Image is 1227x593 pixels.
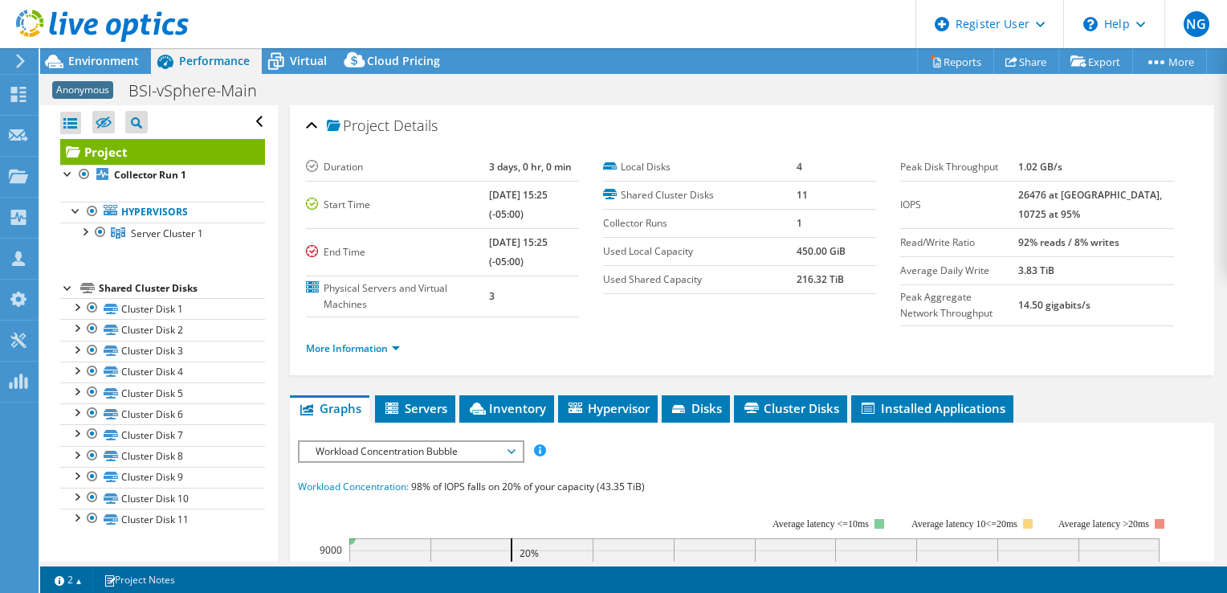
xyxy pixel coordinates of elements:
[1184,11,1209,37] span: NG
[367,53,440,68] span: Cloud Pricing
[1083,17,1098,31] svg: \n
[489,235,548,268] b: [DATE] 15:25 (-05:00)
[60,165,265,186] a: Collector Run 1
[131,227,203,240] span: Server Cluster 1
[489,160,572,174] b: 3 days, 0 hr, 0 min
[60,446,265,467] a: Cluster Disk 8
[60,319,265,340] a: Cluster Disk 2
[742,400,839,416] span: Cluster Disks
[1058,49,1133,74] a: Export
[298,480,409,493] span: Workload Concentration:
[489,188,548,221] b: [DATE] 15:25 (-05:00)
[900,197,1018,213] label: IOPS
[60,509,265,530] a: Cluster Disk 11
[911,518,1017,530] tspan: Average latency 10<=20ms
[92,570,186,590] a: Project Notes
[900,263,1018,279] label: Average Daily Write
[859,400,1005,416] span: Installed Applications
[603,215,797,231] label: Collector Runs
[603,159,797,175] label: Local Disks
[60,382,265,403] a: Cluster Disk 5
[290,53,327,68] span: Virtual
[327,118,389,134] span: Project
[60,467,265,488] a: Cluster Disk 9
[60,202,265,223] a: Hypervisors
[993,49,1059,74] a: Share
[489,289,495,303] b: 3
[1018,160,1062,174] b: 1.02 GB/s
[797,272,844,286] b: 216.32 TiB
[60,223,265,243] a: Server Cluster 1
[670,400,722,416] span: Disks
[900,159,1018,175] label: Peak Disk Throughput
[60,403,265,424] a: Cluster Disk 6
[797,244,846,258] b: 450.00 GiB
[383,400,447,416] span: Servers
[1018,188,1162,221] b: 26476 at [GEOGRAPHIC_DATA], 10725 at 95%
[306,159,489,175] label: Duration
[60,341,265,362] a: Cluster Disk 3
[900,289,1018,321] label: Peak Aggregate Network Throughput
[467,400,546,416] span: Inventory
[1018,298,1090,312] b: 14.50 gigabits/s
[603,272,797,288] label: Used Shared Capacity
[306,280,489,313] label: Physical Servers and Virtual Machines
[1018,264,1054,277] b: 3.83 TiB
[68,53,139,68] span: Environment
[308,442,514,461] span: Workload Concentration Bubble
[60,139,265,165] a: Project
[298,400,361,416] span: Graphs
[797,188,808,202] b: 11
[1018,235,1119,249] b: 92% reads / 8% writes
[306,197,489,213] label: Start Time
[603,187,797,203] label: Shared Cluster Disks
[393,116,438,135] span: Details
[306,244,489,260] label: End Time
[60,362,265,382] a: Cluster Disk 4
[797,160,802,174] b: 4
[60,488,265,509] a: Cluster Disk 10
[917,49,994,74] a: Reports
[603,243,797,260] label: Used Local Capacity
[566,400,650,416] span: Hypervisor
[320,543,342,557] text: 9000
[306,341,400,355] a: More Information
[772,518,869,530] tspan: Average latency <=10ms
[60,424,265,445] a: Cluster Disk 7
[60,298,265,319] a: Cluster Disk 1
[52,81,113,99] span: Anonymous
[99,279,265,298] div: Shared Cluster Disks
[1132,49,1207,74] a: More
[179,53,250,68] span: Performance
[121,82,282,100] h1: BSI-vSphere-Main
[900,235,1018,251] label: Read/Write Ratio
[43,570,93,590] a: 2
[1058,518,1148,530] text: Average latency >20ms
[520,546,539,560] text: 20%
[114,168,186,182] b: Collector Run 1
[411,480,645,493] span: 98% of IOPS falls on 20% of your capacity (43.35 TiB)
[797,216,802,230] b: 1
